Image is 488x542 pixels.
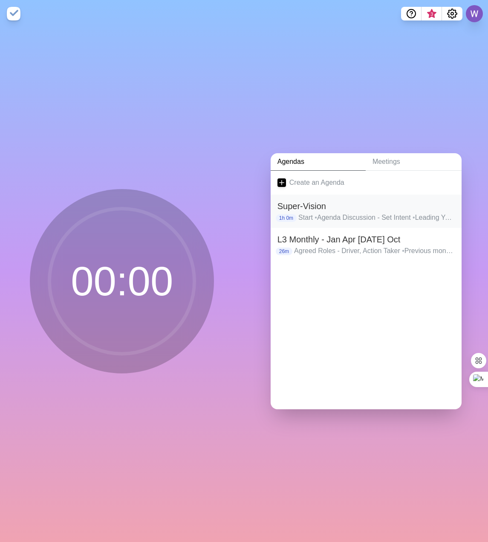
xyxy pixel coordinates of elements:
[366,153,462,171] a: Meetings
[422,7,442,20] button: What’s new
[271,171,462,195] a: Create an Agenda
[277,233,455,246] h2: L3 Monthly - Jan Apr [DATE] Oct
[442,7,462,20] button: Settings
[298,213,455,223] p: Start Agenda Discussion - Set Intent Leading Yourself Whats your "Why"?
[402,247,404,254] span: •
[276,214,297,222] p: 1h 0m
[413,214,415,221] span: •
[401,7,422,20] button: Help
[7,7,20,20] img: timeblocks logo
[315,214,317,221] span: •
[271,153,366,171] a: Agendas
[276,248,292,255] p: 26m
[428,11,435,17] span: 3
[277,200,455,213] h2: Super-Vision
[294,246,455,256] p: Agreed Roles - Driver, Action Taker Previous months actions Safety - Incident Trend Analysis Qual...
